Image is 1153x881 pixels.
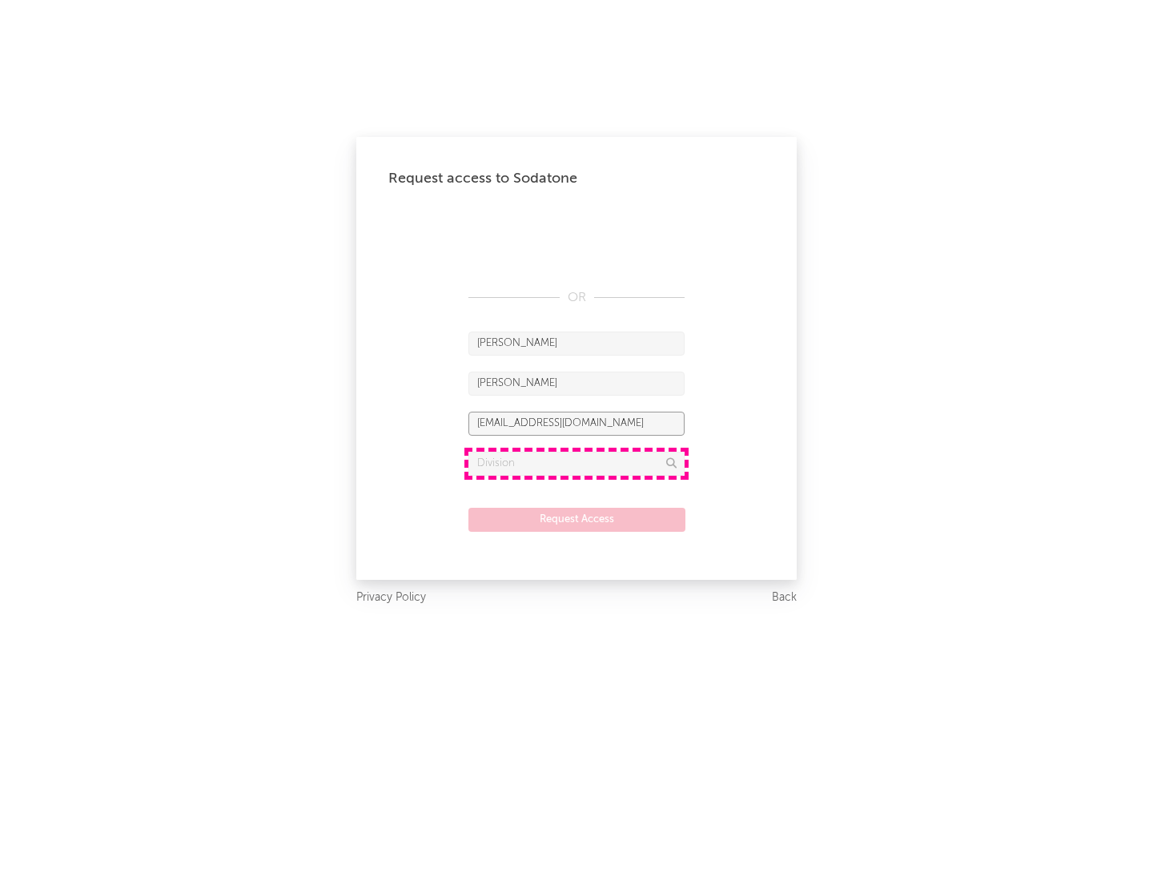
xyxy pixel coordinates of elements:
[388,169,765,188] div: Request access to Sodatone
[468,412,685,436] input: Email
[468,508,685,532] button: Request Access
[356,588,426,608] a: Privacy Policy
[468,332,685,356] input: First Name
[468,372,685,396] input: Last Name
[468,452,685,476] input: Division
[468,288,685,308] div: OR
[772,588,797,608] a: Back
